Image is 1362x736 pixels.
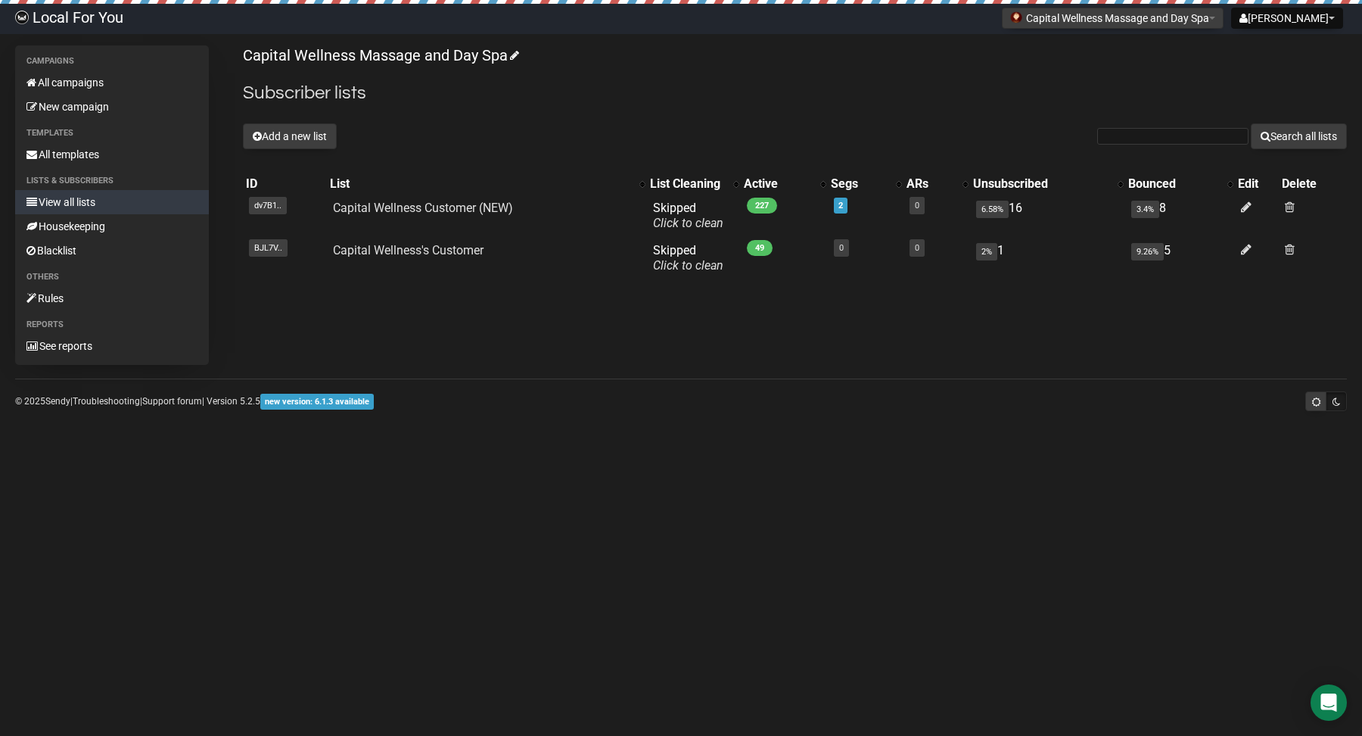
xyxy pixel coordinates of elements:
button: [PERSON_NAME] [1231,8,1343,29]
div: Open Intercom Messenger [1311,685,1347,721]
div: Edit [1238,176,1276,192]
a: Click to clean [653,216,723,230]
span: 49 [747,240,773,256]
th: ID: No sort applied, sorting is disabled [243,173,328,195]
li: Lists & subscribers [15,172,209,190]
li: Others [15,268,209,286]
th: List Cleaning: No sort applied, activate to apply an ascending sort [647,173,741,195]
span: new version: 6.1.3 available [260,394,374,410]
a: Capital Wellness Customer (NEW) [333,201,513,215]
h2: Subscriber lists [243,80,1347,107]
div: ID [246,176,325,192]
div: List [330,176,632,192]
a: See reports [15,334,209,358]
a: 2 [838,201,843,211]
td: 8 [1125,195,1235,237]
img: d61d2441668da63f2d83084b75c85b29 [15,11,29,24]
li: Templates [15,124,209,142]
li: Campaigns [15,52,209,70]
a: 0 [839,243,844,253]
span: dv7B1.. [249,197,287,214]
th: ARs: No sort applied, activate to apply an ascending sort [903,173,970,195]
span: 3.4% [1131,201,1159,218]
div: Segs [831,176,888,192]
a: Capital Wellness Massage and Day Spa [243,46,517,64]
a: Sendy [45,396,70,407]
th: Delete: No sort applied, sorting is disabled [1279,173,1347,195]
span: 2% [976,243,997,260]
th: Active: No sort applied, activate to apply an ascending sort [741,173,828,195]
button: Search all lists [1251,123,1347,149]
td: 5 [1125,237,1235,279]
th: Edit: No sort applied, sorting is disabled [1235,173,1279,195]
div: List Cleaning [650,176,726,192]
span: 227 [747,198,777,214]
a: Troubleshooting [73,396,140,407]
a: 0 [915,243,919,253]
th: Segs: No sort applied, activate to apply an ascending sort [828,173,903,195]
span: 9.26% [1131,243,1164,260]
a: All campaigns [15,70,209,95]
a: Click to clean [653,258,723,273]
div: Unsubscribed [973,176,1110,192]
a: Blacklist [15,239,209,263]
div: ARs [906,176,955,192]
td: 16 [970,195,1125,237]
a: new version: 6.1.3 available [260,396,374,407]
th: Unsubscribed: No sort applied, activate to apply an ascending sort [970,173,1125,195]
button: Add a new list [243,123,337,149]
a: Capital Wellness's Customer [333,243,484,257]
button: Capital Wellness Massage and Day Spa [1002,8,1224,29]
a: View all lists [15,190,209,214]
span: BJL7V.. [249,239,288,257]
a: Housekeeping [15,214,209,239]
a: All templates [15,142,209,167]
th: List: No sort applied, activate to apply an ascending sort [327,173,647,195]
span: 6.58% [976,201,1009,218]
a: Support forum [142,396,202,407]
li: Reports [15,316,209,334]
a: New campaign [15,95,209,119]
th: Bounced: No sort applied, activate to apply an ascending sort [1125,173,1235,195]
div: Active [744,176,813,192]
span: Skipped [653,201,723,230]
a: 0 [915,201,919,211]
p: © 2025 | | | Version 5.2.5 [15,393,374,410]
span: Skipped [653,243,723,273]
div: Delete [1282,176,1344,192]
div: Bounced [1128,176,1220,192]
a: Rules [15,286,209,310]
img: 788.png [1010,11,1022,23]
td: 1 [970,237,1125,279]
